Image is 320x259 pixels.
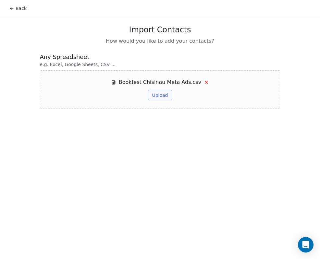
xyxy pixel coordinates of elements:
span: Bookfest Chisinau Meta Ads.csv [119,78,201,86]
span: How would you like to add your contacts? [106,37,214,45]
span: Any Spreadsheet [40,53,280,61]
span: Import Contacts [129,25,191,35]
span: e.g. Excel, Google Sheets, CSV ... [40,61,280,68]
div: Open Intercom Messenger [298,237,314,253]
button: Upload [148,90,172,100]
button: Back [5,3,31,14]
